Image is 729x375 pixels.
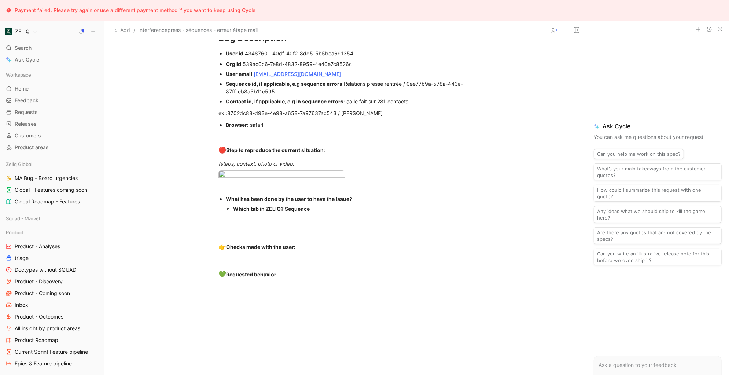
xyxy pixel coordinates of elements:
[133,26,135,34] span: /
[15,313,63,320] span: Product - Outcomes
[3,26,39,37] button: ZELIQZELIQ
[226,61,241,67] strong: Org id
[15,301,28,309] span: Inbox
[226,70,472,78] div: :
[218,271,226,278] span: 💚
[226,60,472,68] div: :
[245,50,353,56] span: 43487601-40df-40f2-8dd5-5b5bea691354
[15,360,72,367] span: Epics & Feature pipeline
[3,241,101,252] a: Product - Analyses
[15,278,63,285] span: Product - Discovery
[3,323,101,334] a: All insight by product areas
[3,227,101,369] div: ProductProduct - AnalysestriageDoctypes without SQUADProduct - DiscoveryProduct - Coming soonInbo...
[226,244,295,250] strong: Checks made with the user:
[15,55,39,64] span: Ask Cycle
[594,206,722,223] button: Any ideas what we should ship to kill the game here?
[15,6,255,15] div: Payment failed. Please try again or use a different payment method if you want to keep using Cycle
[226,49,472,57] div: :
[226,81,463,95] span: Relations presse rentrée / 0ee77b9a-578a-443a-87ff-eb8a5b11c595
[3,173,101,184] a: MA Bug - Board urgencies
[3,213,101,224] div: Squad - Marvel
[594,149,684,159] button: Can you help me work on this spec?
[6,71,31,78] span: Workspace
[15,348,88,356] span: Current Sprint Feature pipeline
[3,184,101,195] a: Global - Features coming soon
[3,227,101,238] div: Product
[226,80,472,95] div: :
[15,266,76,273] span: Doctypes without SQUAD
[254,71,341,77] a: [EMAIL_ADDRESS][DOMAIN_NAME]
[15,174,78,182] span: MA Bug - Board urgencies
[218,146,472,155] div: :
[15,109,38,116] span: Requests
[15,254,29,262] span: triage
[3,159,101,170] div: Zeliq Global
[218,170,345,180] img: File1755858194202.png
[3,107,101,118] a: Requests
[226,122,247,128] strong: Browser
[226,98,472,105] div: : ça le fait sur 281 contacts.
[6,215,40,222] span: Squad - Marvel
[138,26,258,34] span: Interferencepress - séquences - erreur étape mail
[3,95,101,106] a: Feedback
[15,186,87,194] span: Global - Features coming soon
[3,358,101,369] a: Epics & Feature pipeline
[226,196,352,202] strong: What has been done by the user to have the issue?
[15,290,70,297] span: Product - Coming soon
[3,69,101,80] div: Workspace
[233,206,310,212] strong: Which tab in ZELIQ? Sequence
[15,337,58,344] span: Product Roadmap
[243,61,352,67] span: 539ac0c6-7e8d-4832-8959-4e40e7c8526c
[594,185,722,202] button: How could I summarize this request with one quote?
[3,346,101,357] a: Current Sprint Feature pipeline
[3,118,101,129] a: Releases
[227,110,383,116] span: 8702dc88-d93e-4e98-a658-7a97637ac543 / [PERSON_NAME]
[3,196,101,207] a: Global Roadmap - Features
[218,243,226,250] span: 👉
[594,249,722,265] button: Can you write an illustrative release note for this, before we even ship it?
[226,98,343,104] strong: Contact id, if applicable, e.g in sequence errors
[15,28,30,35] h1: ZELIQ
[15,144,49,151] span: Product areas
[15,132,41,139] span: Customers
[218,109,472,117] div: ex :
[15,198,80,205] span: Global Roadmap - Features
[3,159,101,207] div: Zeliq GlobalMA Bug - Board urgenciesGlobal - Features coming soonGlobal Roadmap - Features
[594,133,722,141] p: You can ask me questions about your request
[594,122,722,130] span: Ask Cycle
[3,335,101,346] a: Product Roadmap
[6,229,24,236] span: Product
[3,276,101,287] a: Product - Discovery
[15,243,60,250] span: Product - Analyses
[5,28,12,35] img: ZELIQ
[594,227,722,244] button: Are there any quotes that are not covered by the specs?
[226,147,324,153] strong: Step to reproduce the current situation
[3,142,101,153] a: Product areas
[15,120,37,128] span: Releases
[15,97,38,104] span: Feedback
[3,43,101,54] div: Search
[226,271,276,277] strong: Requested behavior
[226,50,243,56] strong: User id
[3,299,101,310] a: Inbox
[112,26,132,34] button: Add
[226,121,472,129] div: : safari
[3,311,101,322] a: Product - Outcomes
[218,161,294,167] em: (steps, context, photo or video)
[3,54,101,65] a: Ask Cycle
[15,85,29,92] span: Home
[15,325,80,332] span: All insight by product areas
[226,71,252,77] strong: User email
[3,264,101,275] a: Doctypes without SQUAD
[594,163,722,180] button: What’s your main takeaways from the customer quotes?
[3,130,101,141] a: Customers
[3,253,101,264] a: triage
[218,146,226,154] span: 🔴
[3,288,101,299] a: Product - Coming soon
[226,81,342,87] strong: Sequence id, if applicable, e.g sequence errors
[6,161,32,168] span: Zeliq Global
[3,213,101,226] div: Squad - Marvel
[218,270,472,279] div: :
[15,44,32,52] span: Search
[3,83,101,94] a: Home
